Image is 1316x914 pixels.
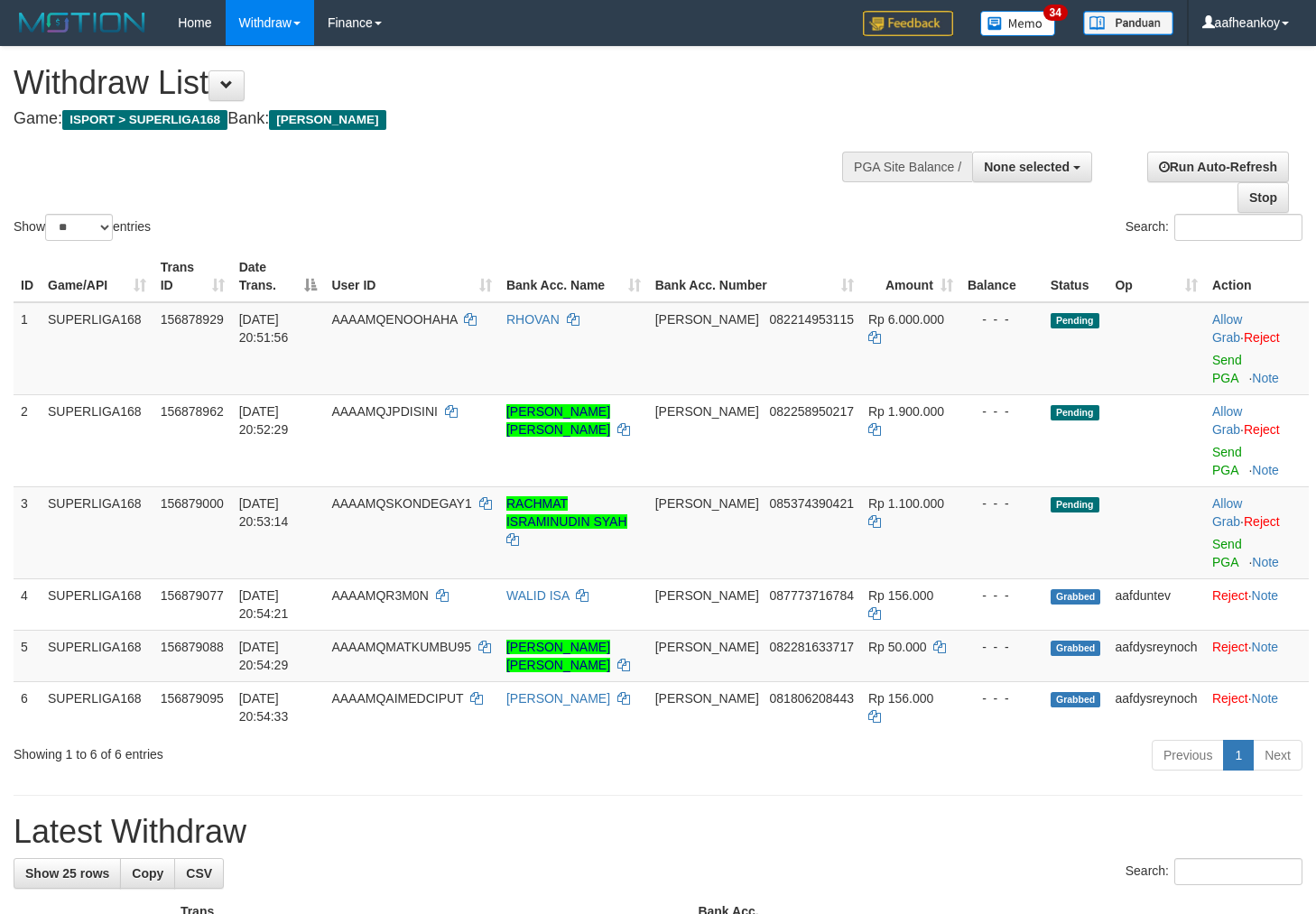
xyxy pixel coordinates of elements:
td: · [1205,681,1309,733]
a: Note [1252,588,1279,603]
a: Send PGA [1212,537,1242,569]
td: 6 [14,681,41,733]
td: SUPERLIGA168 [41,630,153,681]
span: Show 25 rows [25,866,109,881]
th: Action [1205,251,1309,302]
td: SUPERLIGA168 [41,578,153,630]
span: Pending [1051,405,1099,420]
a: RACHMAT ISRAMINUDIN SYAH [506,496,627,529]
td: · [1205,486,1309,578]
span: Rp 156.000 [868,588,933,603]
th: Trans ID: activate to sort column ascending [153,251,232,302]
span: 156879077 [161,588,224,603]
th: Game/API: activate to sort column ascending [41,251,153,302]
th: User ID: activate to sort column ascending [324,251,499,302]
span: [PERSON_NAME] [655,691,759,706]
a: Send PGA [1212,445,1242,477]
td: aafdysreynoch [1107,681,1205,733]
span: · [1212,312,1244,345]
a: RHOVAN [506,312,560,327]
span: AAAAMQAIMEDCIPUT [331,691,463,706]
span: [DATE] 20:52:29 [239,404,289,437]
span: [PERSON_NAME] [655,588,759,603]
img: panduan.png [1083,11,1173,35]
span: 156878929 [161,312,224,327]
td: · [1205,630,1309,681]
h4: Game: Bank: [14,110,859,128]
a: CSV [174,858,224,889]
span: Rp 50.000 [868,640,927,654]
a: Copy [120,858,175,889]
a: Note [1252,691,1279,706]
span: [PERSON_NAME] [655,404,759,419]
h1: Latest Withdraw [14,814,1302,850]
div: PGA Site Balance / [842,152,972,182]
span: Copy 082258950217 to clipboard [770,404,854,419]
span: [DATE] 20:54:21 [239,588,289,621]
a: Reject [1244,514,1280,529]
th: ID [14,251,41,302]
span: AAAAMQMATKUMBU95 [331,640,471,654]
span: [PERSON_NAME] [655,312,759,327]
a: Note [1252,555,1279,569]
td: 1 [14,302,41,395]
a: [PERSON_NAME] [PERSON_NAME] [506,404,610,437]
a: Note [1252,371,1279,385]
span: [DATE] 20:54:33 [239,691,289,724]
a: Reject [1212,588,1248,603]
span: Rp 156.000 [868,691,933,706]
th: Amount: activate to sort column ascending [861,251,960,302]
span: Copy 082214953115 to clipboard [770,312,854,327]
a: Note [1252,640,1279,654]
span: Grabbed [1051,692,1101,707]
img: MOTION_logo.png [14,9,151,36]
td: SUPERLIGA168 [41,394,153,486]
td: SUPERLIGA168 [41,681,153,733]
span: AAAAMQJPDISINI [331,404,437,419]
span: 156879000 [161,496,224,511]
label: Search: [1126,858,1302,885]
a: 1 [1223,740,1254,771]
span: Copy 082281633717 to clipboard [770,640,854,654]
div: - - - [968,494,1036,512]
span: Pending [1051,313,1099,328]
span: [DATE] 20:51:56 [239,312,289,345]
span: · [1212,496,1244,529]
span: Grabbed [1051,641,1101,656]
td: 3 [14,486,41,578]
span: CSV [186,866,212,881]
span: [DATE] 20:54:29 [239,640,289,672]
a: Allow Grab [1212,404,1242,437]
a: Next [1253,740,1302,771]
span: 156879088 [161,640,224,654]
a: Note [1252,463,1279,477]
label: Show entries [14,214,151,241]
span: · [1212,404,1244,437]
a: Reject [1244,330,1280,345]
a: Allow Grab [1212,496,1242,529]
td: · [1205,578,1309,630]
div: Showing 1 to 6 of 6 entries [14,738,535,763]
td: SUPERLIGA168 [41,486,153,578]
span: Rp 1.900.000 [868,404,944,419]
div: - - - [968,586,1036,605]
select: Showentries [45,214,113,241]
a: Stop [1237,182,1289,213]
div: - - - [968,638,1036,656]
label: Search: [1126,214,1302,241]
th: Bank Acc. Number: activate to sort column ascending [648,251,861,302]
span: Copy 085374390421 to clipboard [770,496,854,511]
input: Search: [1174,214,1302,241]
div: - - - [968,402,1036,420]
span: 156879095 [161,691,224,706]
a: Reject [1212,640,1248,654]
td: 4 [14,578,41,630]
button: None selected [972,152,1092,182]
th: Date Trans.: activate to sort column descending [232,251,325,302]
h1: Withdraw List [14,65,859,101]
th: Bank Acc. Name: activate to sort column ascending [499,251,648,302]
span: AAAAMQR3M0N [331,588,428,603]
span: Copy 081806208443 to clipboard [770,691,854,706]
span: [PERSON_NAME] [655,640,759,654]
th: Status [1043,251,1108,302]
